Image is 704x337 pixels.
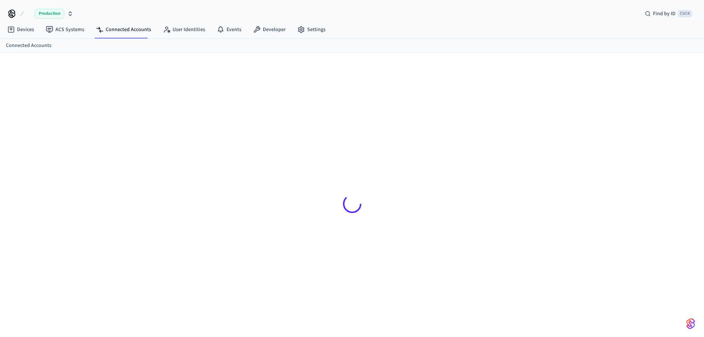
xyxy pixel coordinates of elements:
span: Ctrl K [678,10,692,17]
img: SeamLogoGradient.69752ec5.svg [686,318,695,330]
a: User Identities [157,23,211,36]
span: Production [35,9,64,18]
a: Connected Accounts [90,23,157,36]
div: Find by IDCtrl K [639,7,698,20]
a: Settings [292,23,331,36]
a: Developer [247,23,292,36]
a: Connected Accounts [6,42,51,50]
span: Find by ID [653,10,676,17]
a: Devices [1,23,40,36]
a: ACS Systems [40,23,90,36]
a: Events [211,23,247,36]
